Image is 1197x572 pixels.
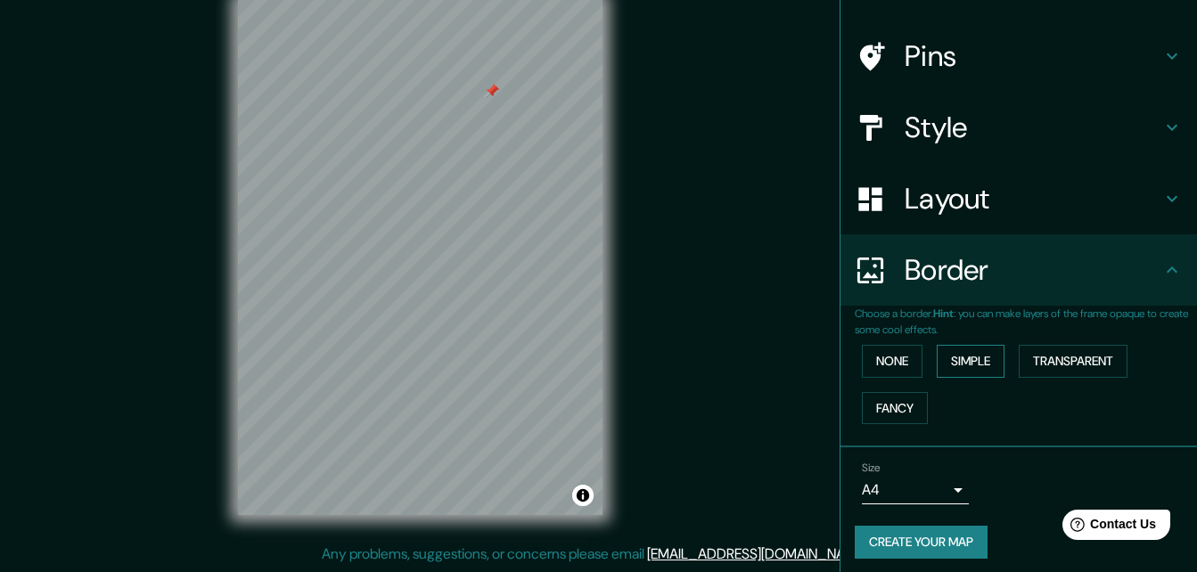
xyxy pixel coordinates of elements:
button: Simple [937,345,1004,378]
button: Transparent [1019,345,1127,378]
label: Size [862,461,881,476]
button: Create your map [855,526,988,559]
div: Layout [840,163,1197,234]
h4: Pins [905,38,1161,74]
a: [EMAIL_ADDRESS][DOMAIN_NAME] [647,544,867,563]
b: Hint [933,306,954,321]
button: Fancy [862,392,928,425]
div: Border [840,234,1197,306]
button: Toggle attribution [572,485,594,506]
h4: Style [905,110,1161,145]
iframe: Help widget launcher [1038,503,1177,552]
button: None [862,345,922,378]
div: Pins [840,20,1197,92]
p: Any problems, suggestions, or concerns please email . [322,543,870,565]
p: Choose a border. : you can make layers of the frame opaque to create some cool effects. [855,306,1197,338]
h4: Border [905,252,1161,288]
h4: Layout [905,181,1161,217]
div: A4 [862,476,969,504]
div: Style [840,92,1197,163]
